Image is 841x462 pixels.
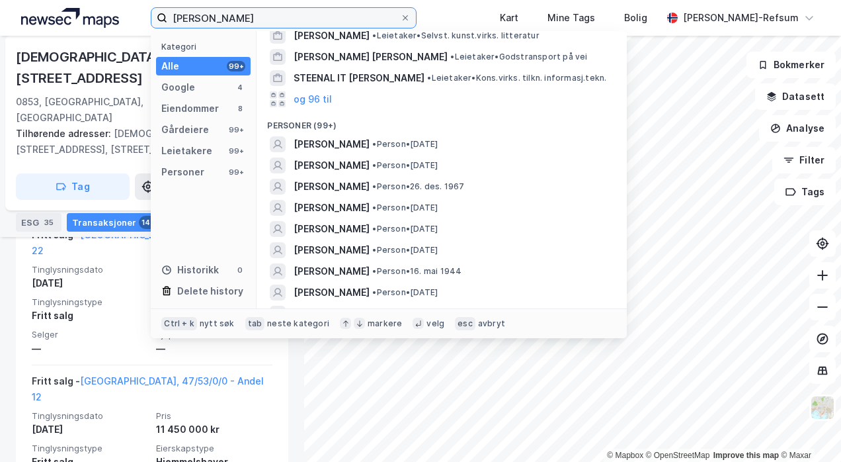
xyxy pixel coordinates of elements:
img: logo.a4113a55bc3d86da70a041830d287a7e.svg [21,8,119,28]
div: [PERSON_NAME]-Refsum [683,10,799,26]
span: [PERSON_NAME] [294,28,370,44]
span: Tilhørende adresser: [16,128,114,139]
span: • [372,203,376,212]
span: Person • [DATE] [372,245,438,255]
div: [DATE] [32,422,148,438]
span: Tinglysningstype [32,297,148,308]
div: 11 450 000 kr [156,422,272,438]
div: Gårdeiere [161,122,209,138]
div: Alle [161,58,179,74]
div: markere [368,318,402,329]
div: [DATE] [32,275,148,291]
div: velg [426,318,444,329]
span: Leietaker • Godstransport på vei [450,52,587,62]
a: Improve this map [713,451,779,460]
div: Transaksjoner [67,213,163,232]
div: 99+ [227,124,245,135]
span: STEENAL IT [PERSON_NAME] [294,70,424,86]
span: [PERSON_NAME] [294,136,370,152]
input: Søk på adresse, matrikkel, gårdeiere, leietakere eller personer [167,8,400,28]
div: 99+ [227,61,245,71]
div: Historikk [161,262,219,278]
span: Person • [DATE] [372,203,438,213]
span: Person • [DATE] [372,139,438,150]
div: — [32,341,148,357]
div: 35 [42,216,56,229]
span: [PERSON_NAME] [294,221,370,237]
span: • [372,245,376,255]
a: [GEOGRAPHIC_DATA], 47/53/0/0 - Andel 22 [32,229,264,256]
span: • [372,181,376,191]
span: [PERSON_NAME] [294,285,370,300]
span: [PERSON_NAME] [294,179,370,195]
span: • [372,224,376,234]
div: 99+ [227,167,245,177]
button: Tag [16,173,130,200]
span: Selger [32,329,148,340]
span: Person • [DATE] [372,224,438,234]
div: [DEMOGRAPHIC_DATA][STREET_ADDRESS], [STREET_ADDRESS] [16,126,278,158]
div: Delete history [177,283,243,299]
button: og 96 til [294,91,332,107]
div: Personer (99+) [257,110,627,134]
div: avbryt [478,318,505,329]
span: [PERSON_NAME] [294,263,370,279]
iframe: Chat Widget [775,398,841,462]
div: 4 [235,82,245,93]
span: • [372,266,376,276]
span: Tinglysningstype [32,443,148,454]
div: 0 [235,265,245,275]
span: • [372,30,376,40]
span: • [427,73,431,83]
a: [GEOGRAPHIC_DATA], 47/53/0/0 - Andel 12 [32,375,264,402]
span: [PERSON_NAME] [294,242,370,258]
div: ESG [16,213,61,232]
a: Mapbox [607,451,643,460]
div: Leietakere [161,143,212,159]
div: nytt søk [200,318,235,329]
span: Person • [DATE] [372,287,438,298]
div: — [156,341,272,357]
div: tab [245,317,265,330]
span: [PERSON_NAME] [294,158,370,173]
div: neste kategori [267,318,329,329]
div: Kart [500,10,518,26]
div: Kategori [161,42,251,52]
span: Leietaker • Selvst. kunst.virks. litteratur [372,30,539,41]
span: Tinglysningsdato [32,410,148,422]
button: Tags [774,179,836,205]
div: esc [455,317,475,330]
button: Analyse [759,115,836,142]
span: Leietaker • Kons.virks. tilkn. informasj.tekn. [427,73,606,83]
button: Datasett [755,83,836,110]
a: OpenStreetMap [646,451,710,460]
button: Bokmerker [746,52,836,78]
div: Personer [161,164,204,180]
div: Ctrl + k [161,317,197,330]
span: Person • 16. mai 1944 [372,266,461,277]
span: Person • [DATE] [372,160,438,171]
span: Pris [156,410,272,422]
div: Fritt salg - [32,227,272,264]
button: Filter [772,147,836,173]
div: 0853, [GEOGRAPHIC_DATA], [GEOGRAPHIC_DATA] [16,94,188,126]
div: Bolig [624,10,647,26]
span: • [372,287,376,297]
div: Kontrollprogram for chat [775,398,841,462]
div: [DEMOGRAPHIC_DATA][STREET_ADDRESS] [16,46,267,89]
div: Fritt salg [32,308,148,324]
span: • [372,139,376,149]
span: [PERSON_NAME] [294,306,370,322]
span: Eierskapstype [156,443,272,454]
div: Eiendommer [161,101,219,116]
img: Z [810,395,835,420]
span: [PERSON_NAME] [PERSON_NAME] [294,49,448,65]
span: [PERSON_NAME] [294,200,370,216]
span: Person • 26. des. 1967 [372,181,464,192]
span: • [372,160,376,170]
span: Tinglysningsdato [32,264,148,275]
div: 147 [139,216,157,229]
div: 8 [235,103,245,114]
div: Google [161,79,195,95]
div: Fritt salg - [32,373,272,410]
